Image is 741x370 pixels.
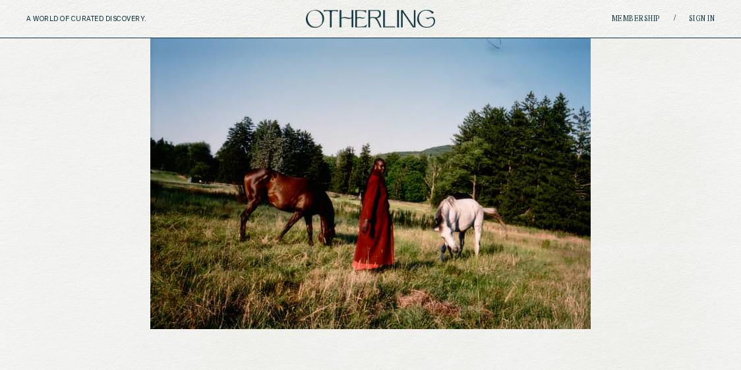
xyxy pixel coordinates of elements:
[674,14,676,24] span: /
[689,15,715,23] a: Sign in
[612,15,661,23] a: Membership
[306,10,435,28] img: logo
[150,38,591,329] img: image
[26,15,204,23] h5: A WORLD OF CURATED DISCOVERY.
